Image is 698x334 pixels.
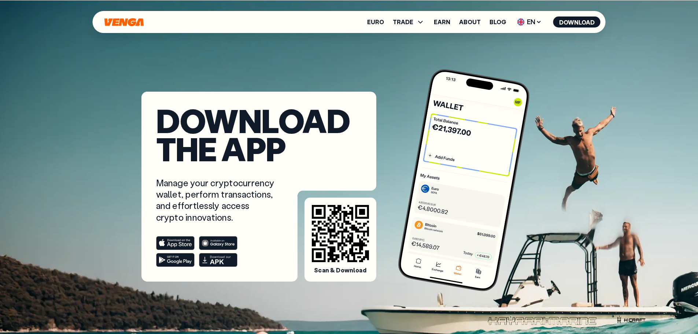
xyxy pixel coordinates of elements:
img: phone [396,67,532,294]
span: Scan & Download [314,267,366,274]
span: TRADE [393,19,413,25]
button: Download [553,16,601,27]
svg: Home [104,18,145,26]
p: Manage your cryptocurrency wallet, perform transactions, and effortlessly access crypto innovations. [156,177,276,223]
a: About [459,19,481,25]
a: Blog [490,19,506,25]
a: Earn [434,19,450,25]
a: Euro [367,19,384,25]
img: flag-uk [517,18,525,26]
span: TRADE [393,18,425,26]
span: EN [515,16,544,28]
h1: Download the app [156,106,362,162]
